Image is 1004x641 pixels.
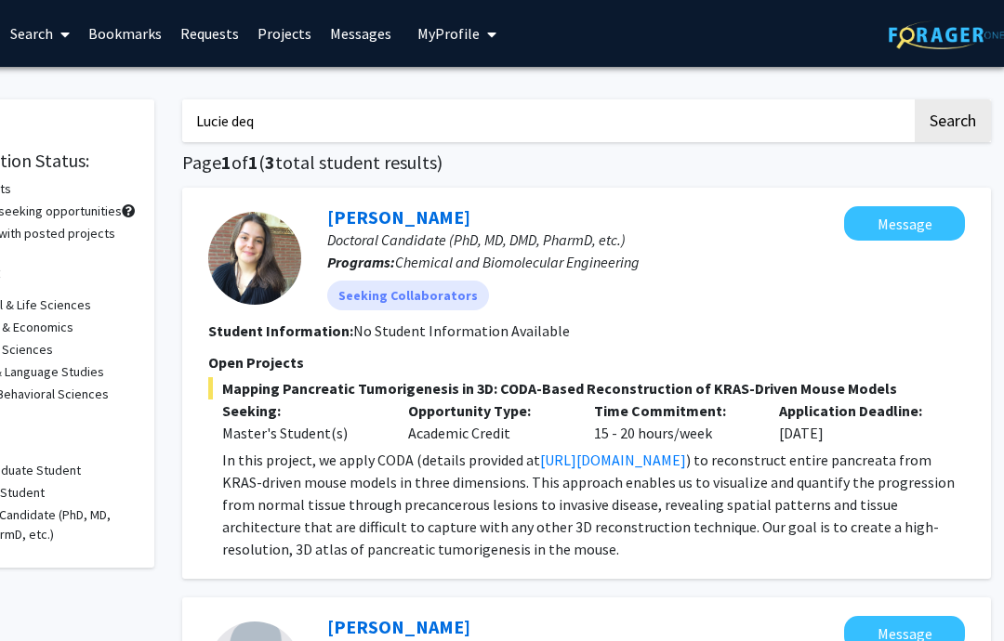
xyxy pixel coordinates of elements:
p: In this project, we apply CODA (details provided at ) to reconstruct entire pancreata from KRAS-d... [222,449,965,560]
div: Master's Student(s) [222,422,380,444]
span: Open Projects [208,353,304,372]
button: Message Lucie Dequiedt [844,206,965,241]
a: Requests [171,1,248,66]
span: No Student Information Available [353,321,570,340]
span: 3 [265,150,275,174]
a: Search [1,1,79,66]
b: Programs: [327,253,395,271]
span: My Profile [417,24,480,43]
iframe: Chat [14,557,79,627]
div: Academic Credit [394,399,580,444]
span: Doctoral Candidate (PhD, MD, DMD, PharmD, etc.) [327,230,626,249]
a: Messages [321,1,401,66]
h1: Page of ( total student results) [182,151,991,174]
p: Seeking: [222,399,380,422]
p: Opportunity Type: [408,399,566,422]
mat-chip: Seeking Collaborators [327,281,489,310]
span: 1 [221,150,231,174]
div: [DATE] [765,399,951,444]
span: Mapping Pancreatic Tumorigenesis in 3D: CODA-Based Reconstruction of KRAS-Driven Mouse Models [208,377,965,399]
a: [PERSON_NAME] [327,615,470,638]
span: Chemical and Biomolecular Engineering [395,253,640,271]
b: Student Information: [208,321,353,340]
a: Projects [248,1,321,66]
a: Bookmarks [79,1,171,66]
a: [PERSON_NAME] [327,205,470,229]
p: Time Commitment: [594,399,752,422]
a: [URL][DOMAIN_NAME] [540,451,686,469]
input: Search Keywords [182,99,912,142]
span: 1 [248,150,258,174]
button: Search [915,99,991,142]
p: Application Deadline: [779,399,937,422]
div: 15 - 20 hours/week [580,399,766,444]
